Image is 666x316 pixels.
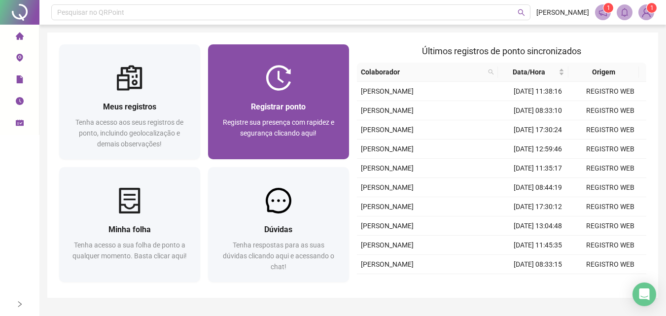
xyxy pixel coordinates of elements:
td: [DATE] 11:45:35 [501,236,574,255]
td: [DATE] 11:35:17 [501,159,574,178]
span: [PERSON_NAME] [361,126,414,134]
span: Data/Hora [502,67,557,77]
td: [DATE] 17:30:12 [501,197,574,216]
td: [DATE] 13:04:48 [501,216,574,236]
span: Tenha acesso aos seus registros de ponto, incluindo geolocalização e demais observações! [75,118,183,148]
td: REGISTRO WEB [574,159,646,178]
th: Origem [568,63,639,82]
span: file [16,71,24,91]
span: notification [598,8,607,17]
td: [DATE] 08:33:15 [501,255,574,274]
td: REGISTRO WEB [574,120,646,140]
span: Registrar ponto [251,102,306,111]
span: [PERSON_NAME] [361,106,414,114]
sup: 1 [603,3,613,13]
td: REGISTRO WEB [574,82,646,101]
td: REGISTRO WEB [574,236,646,255]
sup: Atualize o seu contato no menu Meus Dados [647,3,657,13]
td: [DATE] 17:30:26 [501,274,574,293]
span: Tenha respostas para as suas dúvidas clicando aqui e acessando o chat! [223,241,334,271]
th: Data/Hora [498,63,568,82]
span: search [518,9,525,16]
span: [PERSON_NAME] [361,87,414,95]
td: REGISTRO WEB [574,255,646,274]
span: environment [16,49,24,69]
span: search [486,65,496,79]
span: Minha folha [108,225,151,234]
span: [PERSON_NAME] [361,183,414,191]
td: [DATE] 12:59:46 [501,140,574,159]
span: [PERSON_NAME] [361,145,414,153]
span: right [16,301,23,308]
span: [PERSON_NAME] [361,260,414,268]
span: [PERSON_NAME] [361,164,414,172]
span: clock-circle [16,93,24,112]
td: [DATE] 08:44:19 [501,178,574,197]
img: 1365 [639,5,654,20]
td: REGISTRO WEB [574,178,646,197]
td: [DATE] 08:33:10 [501,101,574,120]
span: Colaborador [361,67,484,77]
a: Registrar pontoRegistre sua presença com rapidez e segurança clicando aqui! [208,44,349,159]
td: [DATE] 11:38:16 [501,82,574,101]
span: 1 [650,4,654,11]
span: bell [620,8,629,17]
td: REGISTRO WEB [574,197,646,216]
div: Open Intercom Messenger [632,282,656,306]
a: Minha folhaTenha acesso a sua folha de ponto a qualquer momento. Basta clicar aqui! [59,167,200,282]
td: REGISTRO WEB [574,274,646,293]
span: home [16,28,24,47]
span: schedule [16,114,24,134]
td: REGISTRO WEB [574,216,646,236]
span: [PERSON_NAME] [361,241,414,249]
a: Meus registrosTenha acesso aos seus registros de ponto, incluindo geolocalização e demais observa... [59,44,200,159]
td: REGISTRO WEB [574,140,646,159]
span: [PERSON_NAME] [361,222,414,230]
td: REGISTRO WEB [574,101,646,120]
td: [DATE] 17:30:24 [501,120,574,140]
span: Registre sua presença com rapidez e segurança clicando aqui! [223,118,334,137]
span: search [488,69,494,75]
span: [PERSON_NAME] [536,7,589,18]
span: Dúvidas [264,225,292,234]
span: 1 [607,4,610,11]
a: DúvidasTenha respostas para as suas dúvidas clicando aqui e acessando o chat! [208,167,349,282]
span: Tenha acesso a sua folha de ponto a qualquer momento. Basta clicar aqui! [72,241,187,260]
span: Meus registros [103,102,156,111]
span: [PERSON_NAME] [361,203,414,211]
span: Últimos registros de ponto sincronizados [422,46,581,56]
